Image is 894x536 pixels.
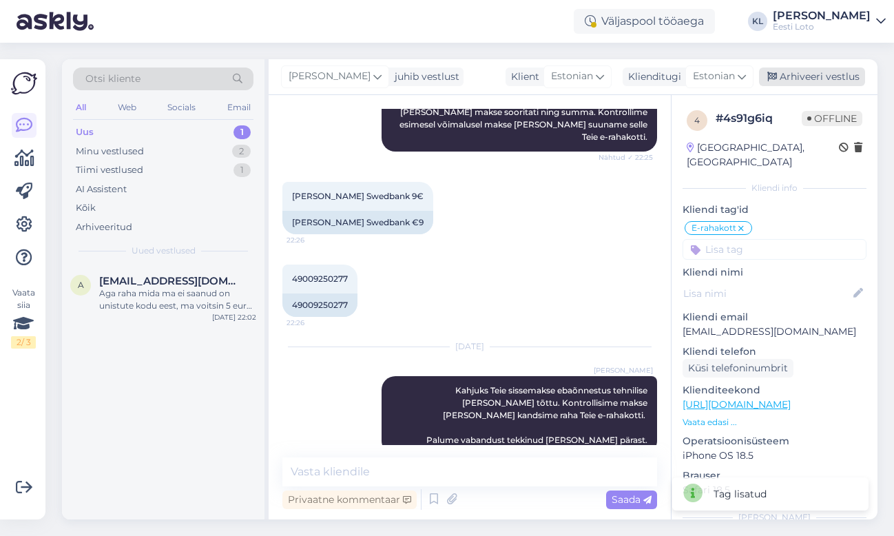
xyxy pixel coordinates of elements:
[692,224,736,232] span: E-rahakott
[683,310,866,324] p: Kliendi email
[289,69,371,84] span: [PERSON_NAME]
[232,145,251,158] div: 2
[759,68,865,86] div: Arhiveeri vestlus
[623,70,681,84] div: Klienditugi
[683,239,866,260] input: Lisa tag
[773,10,871,21] div: [PERSON_NAME]
[287,318,338,328] span: 22:26
[165,99,198,116] div: Socials
[683,265,866,280] p: Kliendi nimi
[212,312,256,322] div: [DATE] 22:02
[716,110,802,127] div: # 4s91g6iq
[115,99,139,116] div: Web
[292,274,348,284] span: 49009250277
[292,191,424,201] span: [PERSON_NAME] Swedbank 9€
[99,275,242,287] span: anet838@gmail.com
[132,245,196,257] span: Uued vestlused
[683,398,791,411] a: [URL][DOMAIN_NAME]
[225,99,253,116] div: Email
[693,69,735,84] span: Estonian
[683,182,866,194] div: Kliendi info
[802,111,862,126] span: Offline
[426,385,649,445] span: Kahjuks Teie sissemakse ebaõnnestus tehnilise [PERSON_NAME] tõttu. Kontrollisime makse [PERSON_NA...
[11,336,36,349] div: 2 / 3
[282,340,657,353] div: [DATE]
[551,69,593,84] span: Estonian
[748,12,767,31] div: KL
[85,72,141,86] span: Otsi kliente
[687,141,839,169] div: [GEOGRAPHIC_DATA], [GEOGRAPHIC_DATA]
[78,280,84,290] span: a
[287,235,338,245] span: 22:26
[683,344,866,359] p: Kliendi telefon
[683,434,866,449] p: Operatsioonisüsteem
[599,152,653,163] span: Nähtud ✓ 22:25
[389,70,459,84] div: juhib vestlust
[76,183,127,196] div: AI Assistent
[233,125,251,139] div: 1
[282,211,433,234] div: [PERSON_NAME] Swedbank €9
[683,383,866,398] p: Klienditeekond
[683,203,866,217] p: Kliendi tag'id
[233,163,251,177] div: 1
[282,293,357,317] div: 49009250277
[683,449,866,463] p: iPhone OS 18.5
[683,286,851,301] input: Lisa nimi
[76,125,94,139] div: Uus
[773,21,871,32] div: Eesti Loto
[594,365,653,375] span: [PERSON_NAME]
[73,99,89,116] div: All
[683,324,866,339] p: [EMAIL_ADDRESS][DOMAIN_NAME]
[694,115,700,125] span: 4
[76,201,96,215] div: Kõik
[282,491,417,509] div: Privaatne kommentaar
[11,70,37,96] img: Askly Logo
[773,10,886,32] a: [PERSON_NAME]Eesti Loto
[76,163,143,177] div: Tiimi vestlused
[506,70,539,84] div: Klient
[683,416,866,429] p: Vaata edasi ...
[99,287,256,312] div: Aga raha mida ma ei saanud on unistute kodu eest, ma voitsin 5 eurot ning see raga ei kantud mu s...
[612,493,652,506] span: Saada
[714,487,767,502] div: Tag lisatud
[11,287,36,349] div: Vaata siia
[76,220,132,234] div: Arhiveeritud
[574,9,715,34] div: Väljaspool tööaega
[683,359,793,378] div: Küsi telefoninumbrit
[683,468,866,483] p: Brauser
[76,145,144,158] div: Minu vestlused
